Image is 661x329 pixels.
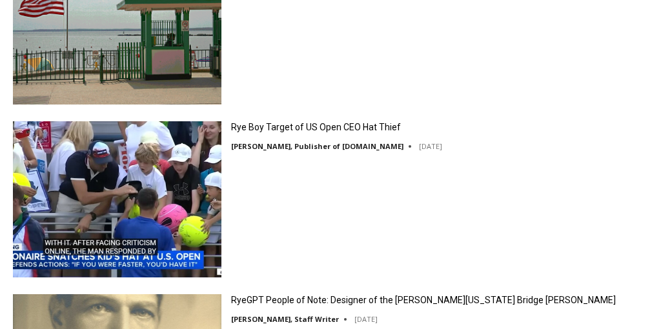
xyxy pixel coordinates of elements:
span: Open Tues. - Sun. [PHONE_NUMBER] [4,133,127,182]
a: Intern @ [DOMAIN_NAME] [310,125,625,161]
div: "At the 10am stand-up meeting, each intern gets a chance to take [PERSON_NAME] and the other inte... [326,1,610,125]
img: Rye Boy Target of US Open CEO Hat Thief [13,121,221,277]
a: [PERSON_NAME], Publisher of [DOMAIN_NAME] [231,141,403,151]
time: [DATE] [419,141,442,151]
span: Intern @ [DOMAIN_NAME] [338,128,598,157]
time: [DATE] [354,314,378,324]
a: RyeGPT People of Note: Designer of the [PERSON_NAME][US_STATE] Bridge [PERSON_NAME] [231,294,616,306]
a: Rye Boy Target of US Open CEO Hat Thief [231,121,401,133]
div: "...watching a master [PERSON_NAME] chef prepare an omakase meal is fascinating dinner theater an... [133,81,190,154]
a: [PERSON_NAME], Staff Writer [231,314,339,324]
a: Open Tues. - Sun. [PHONE_NUMBER] [1,130,130,161]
